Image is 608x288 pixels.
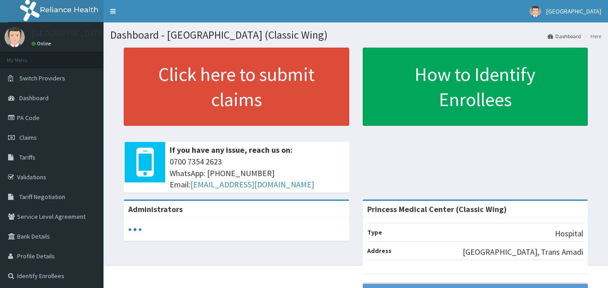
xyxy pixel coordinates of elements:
span: Tariff Negotiation [19,193,65,201]
strong: Princess Medical Center (Classic Wing) [367,204,507,214]
a: Dashboard [548,32,581,40]
b: If you have any issue, reach us on: [170,145,293,155]
img: User Image [5,27,25,47]
span: [GEOGRAPHIC_DATA] [546,7,601,15]
span: 0700 7354 2623 WhatsApp: [PHONE_NUMBER] Email: [170,156,345,191]
li: Here [582,32,601,40]
p: Hospital [555,228,583,239]
a: Online [32,40,53,47]
svg: audio-loading [128,223,142,236]
b: Administrators [128,204,183,214]
span: Dashboard [19,94,49,102]
b: Address [367,247,392,255]
span: Claims [19,133,37,142]
b: Type [367,228,382,236]
a: Click here to submit claims [124,48,349,126]
a: How to Identify Enrollees [363,48,588,126]
a: [EMAIL_ADDRESS][DOMAIN_NAME] [190,179,314,190]
p: [GEOGRAPHIC_DATA], Trans Amadi [463,246,583,258]
span: Tariffs [19,153,36,161]
span: Switch Providers [19,74,65,82]
h1: Dashboard - [GEOGRAPHIC_DATA] (Classic Wing) [110,29,601,41]
img: User Image [530,6,541,17]
p: [GEOGRAPHIC_DATA] [32,29,106,37]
